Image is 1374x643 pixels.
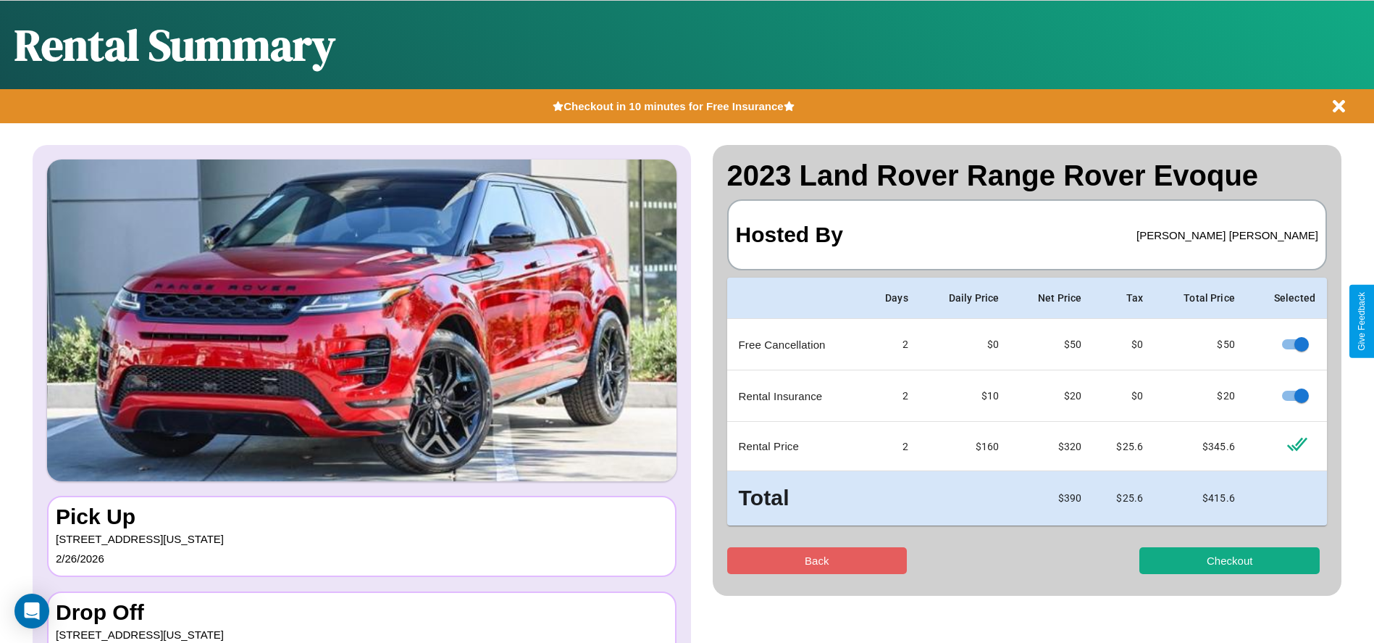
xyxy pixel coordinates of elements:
h3: Pick Up [56,505,668,529]
button: Checkout [1139,547,1320,574]
p: [PERSON_NAME] [PERSON_NAME] [1136,225,1318,245]
div: Open Intercom Messenger [14,594,49,629]
td: $0 [1093,319,1155,370]
h3: Total [739,483,852,514]
th: Net Price [1010,278,1093,319]
td: $ 25.6 [1093,422,1155,471]
td: $ 20 [1010,370,1093,422]
h2: 2023 Land Rover Range Rover Evoque [727,159,1328,192]
p: Rental Price [739,436,852,456]
td: $ 390 [1010,471,1093,526]
button: Back [727,547,908,574]
h3: Drop Off [56,600,668,625]
h3: Hosted By [736,208,843,262]
th: Daily Price [920,278,1010,319]
td: 2 [863,370,920,422]
td: $10 [920,370,1010,422]
p: 2 / 26 / 2026 [56,549,668,568]
td: $ 160 [920,422,1010,471]
h1: Rental Summary [14,15,335,75]
td: $ 345.6 [1155,422,1247,471]
table: simple table [727,278,1328,526]
p: Free Cancellation [739,335,852,354]
td: $ 50 [1010,319,1093,370]
td: $ 320 [1010,422,1093,471]
th: Total Price [1155,278,1247,319]
p: [STREET_ADDRESS][US_STATE] [56,529,668,549]
th: Tax [1093,278,1155,319]
div: Give Feedback [1357,292,1367,351]
b: Checkout in 10 minutes for Free Insurance [564,100,783,112]
td: $ 25.6 [1093,471,1155,526]
p: Rental Insurance [739,386,852,406]
td: 2 [863,319,920,370]
td: $ 20 [1155,370,1247,422]
td: 2 [863,422,920,471]
td: $0 [1093,370,1155,422]
td: $ 415.6 [1155,471,1247,526]
td: $0 [920,319,1010,370]
td: $ 50 [1155,319,1247,370]
th: Days [863,278,920,319]
th: Selected [1247,278,1327,319]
